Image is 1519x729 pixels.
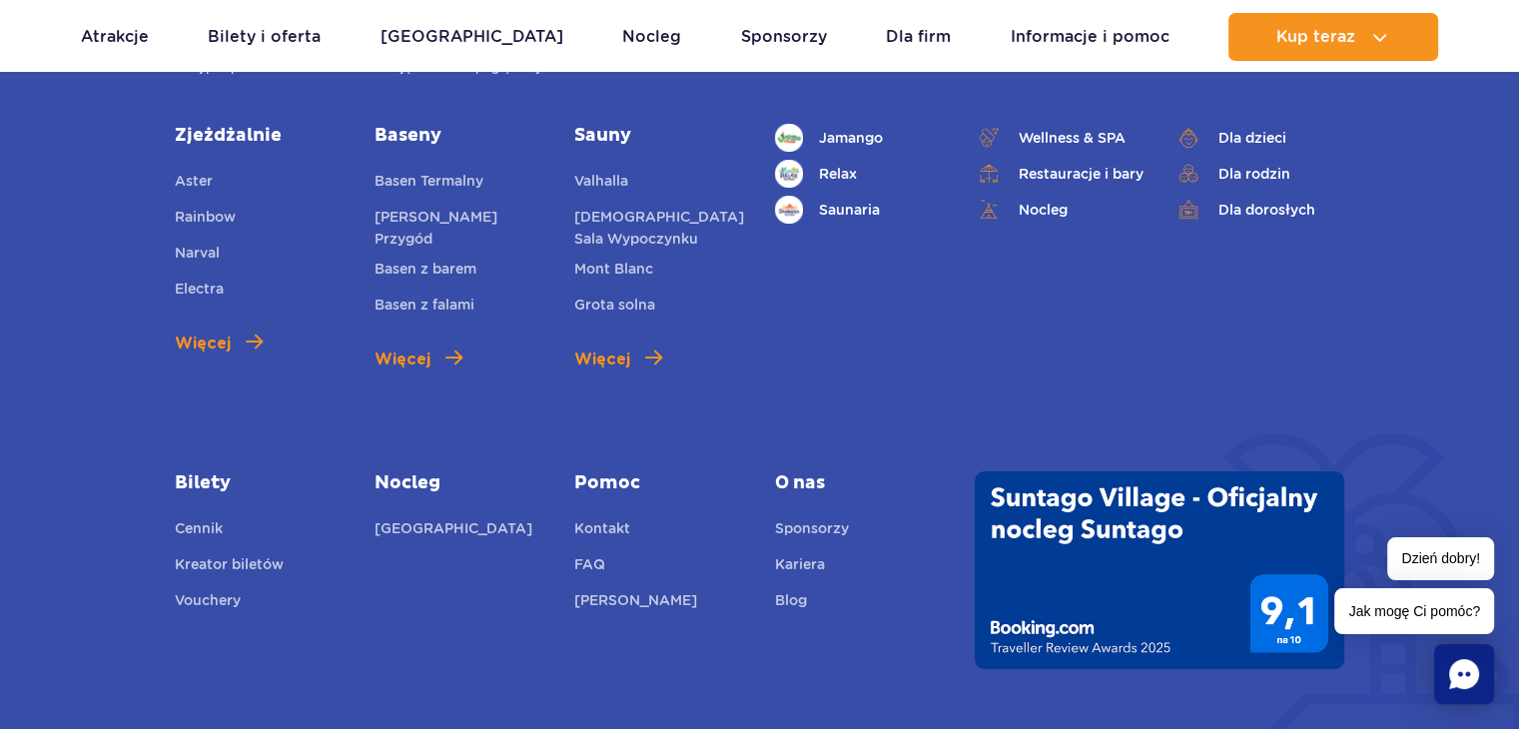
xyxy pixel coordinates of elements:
[1011,13,1169,61] a: Informacje i pomoc
[175,332,263,356] a: Więcej
[574,517,630,545] a: Kontakt
[775,124,945,152] a: Jamango
[375,124,544,148] a: Baseny
[375,517,532,545] a: [GEOGRAPHIC_DATA]
[1387,537,1494,580] span: Dzień dobry!
[175,278,224,306] a: Electra
[975,160,1144,188] a: Restauracje i bary
[1174,160,1344,188] a: Dla rodzin
[975,196,1144,224] a: Nocleg
[975,124,1144,152] a: Wellness & SPA
[81,13,149,61] a: Atrakcje
[175,517,223,545] a: Cennik
[574,294,655,322] a: Grota solna
[380,13,563,61] a: [GEOGRAPHIC_DATA]
[622,13,681,61] a: Nocleg
[1019,127,1126,149] span: Wellness & SPA
[175,242,220,270] a: Narval
[175,553,284,581] a: Kreator biletów
[175,206,236,234] a: Rainbow
[175,245,220,261] span: Narval
[775,553,825,581] a: Kariera
[1334,588,1494,634] span: Jak mogę Ci pomóc?
[886,13,951,61] a: Dla firm
[574,348,630,371] span: Więcej
[574,553,605,581] a: FAQ
[775,517,849,545] a: Sponsorzy
[574,348,662,371] a: Więcej
[1174,124,1344,152] a: Dla dzieci
[574,170,628,198] a: Valhalla
[175,173,213,189] span: Aster
[1174,196,1344,224] a: Dla dorosłych
[574,261,653,277] span: Mont Blanc
[208,13,321,61] a: Bilety i oferta
[775,196,945,224] a: Saunaria
[375,348,462,371] a: Więcej
[175,471,345,495] a: Bilety
[574,258,653,286] a: Mont Blanc
[574,206,744,250] a: [DEMOGRAPHIC_DATA] Sala Wypoczynku
[775,589,807,617] a: Blog
[175,332,231,356] span: Więcej
[175,124,345,148] a: Zjeżdżalnie
[175,170,213,198] a: Aster
[375,471,544,495] a: Nocleg
[775,471,945,495] span: O nas
[741,13,827,61] a: Sponsorzy
[175,589,241,617] a: Vouchery
[1228,13,1438,61] button: Kup teraz
[375,294,474,322] a: Basen z falami
[574,124,744,148] a: Sauny
[975,471,1344,669] img: Traveller Review Awards 2025' od Booking.com dla Suntago Village - wynik 9.1/10
[574,173,628,189] span: Valhalla
[1434,644,1494,704] div: Chat
[574,471,744,495] a: Pomoc
[375,206,544,250] a: [PERSON_NAME] Przygód
[775,160,945,188] a: Relax
[375,348,430,371] span: Więcej
[574,589,697,617] a: [PERSON_NAME]
[175,209,236,225] span: Rainbow
[819,127,883,149] span: Jamango
[1276,28,1355,46] span: Kup teraz
[375,170,483,198] a: Basen Termalny
[375,258,476,286] a: Basen z barem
